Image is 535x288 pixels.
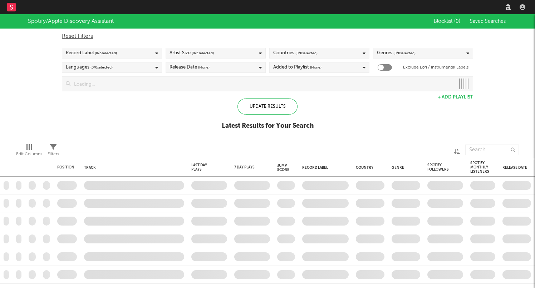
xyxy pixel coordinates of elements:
[66,49,117,57] div: Record Label
[48,150,59,158] div: Filters
[90,63,113,72] span: ( 0 / 0 selected)
[16,150,42,158] div: Edit Columns
[502,166,527,170] div: Release Date
[191,163,216,172] div: Last Day Plays
[470,161,489,174] div: Spotify Monthly Listeners
[468,19,507,24] button: Saved Searches
[392,166,417,170] div: Genre
[237,98,298,115] div: Update Results
[273,49,318,57] div: Countries
[393,49,416,57] span: ( 0 / 0 selected)
[234,165,259,170] div: 7 Day Plays
[170,49,214,57] div: Artist Size
[302,166,345,170] div: Record Label
[427,163,452,172] div: Spotify Followers
[470,19,507,24] span: Saved Searches
[66,63,113,72] div: Languages
[48,141,59,162] div: Filters
[377,49,416,57] div: Genres
[170,63,210,72] div: Release Date
[28,17,114,26] div: Spotify/Apple Discovery Assistant
[403,63,468,72] label: Exclude Lofi / Instrumental Labels
[84,166,181,170] div: Track
[57,165,74,170] div: Position
[198,63,210,72] span: (None)
[434,19,460,24] span: Blocklist
[277,163,289,172] div: Jump Score
[465,145,519,155] input: Search...
[310,63,322,72] span: (None)
[62,32,473,41] div: Reset Filters
[222,122,314,130] div: Latest Results for Your Search
[438,95,473,100] button: + Add Playlist
[16,141,42,162] div: Edit Columns
[295,49,318,57] span: ( 0 / 0 selected)
[70,77,455,91] input: Loading...
[95,49,117,57] span: ( 0 / 6 selected)
[454,19,460,24] span: ( 0 )
[273,63,322,72] div: Added to Playlist
[356,166,381,170] div: Country
[192,49,214,57] span: ( 0 / 5 selected)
